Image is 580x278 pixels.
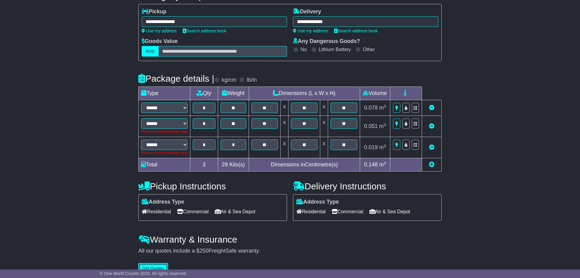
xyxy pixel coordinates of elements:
td: Qty [190,87,218,100]
label: kg/cm [222,77,236,83]
td: x [320,137,328,158]
span: Commercial [177,207,208,216]
div: Please provide package type [141,150,188,155]
span: 250 [199,248,208,254]
span: m [379,123,386,129]
a: Search address book [183,28,226,33]
label: Address Type [296,199,339,205]
div: All our quotes include a $ FreightSafe warranty. [138,248,442,254]
label: lb/in [247,77,257,83]
sup: 3 [384,104,386,109]
button: Get Quotes [138,263,168,274]
span: © One World Courier 2025. All rights reserved. [100,271,187,276]
a: Use my address [142,28,177,33]
span: m [379,144,386,150]
label: Goods Value [142,38,178,45]
span: 29 [222,162,228,168]
label: Pickup [142,8,166,15]
a: Remove this item [429,144,434,150]
label: Other [363,47,375,52]
td: x [320,100,328,116]
td: Volume [360,87,390,100]
td: x [281,137,288,158]
sup: 3 [384,144,386,148]
label: No [301,47,307,52]
td: x [281,116,288,137]
sup: 3 [384,161,386,165]
td: Dimensions (L x W x H) [249,87,360,100]
a: Remove this item [429,123,434,129]
label: Delivery [293,8,321,15]
td: Total [139,158,190,172]
a: Add new item [429,162,434,168]
td: 3 [190,158,218,172]
h4: Delivery Instructions [293,181,442,191]
span: 0.148 [364,162,378,168]
span: 0.019 [364,144,378,150]
td: x [281,100,288,116]
h4: Package details | [138,74,214,83]
td: Dimensions in Centimetre(s) [249,158,360,172]
span: Commercial [332,207,363,216]
td: x [320,116,328,137]
label: Any Dangerous Goods? [293,38,360,45]
span: m [379,105,386,111]
a: Remove this item [429,105,434,111]
label: Lithium Battery [319,47,351,52]
label: AUD [142,46,159,57]
h4: Pickup Instructions [138,181,287,191]
sup: 3 [384,123,386,127]
span: 0.078 [364,105,378,111]
h4: Warranty & Insurance [138,234,442,244]
span: Residential [296,207,326,216]
td: Type [139,87,190,100]
span: 0.051 [364,123,378,129]
a: Use my address [293,28,328,33]
div: Please provide package type [141,129,188,134]
a: Search address book [334,28,378,33]
span: Air & Sea Depot [369,207,410,216]
td: Kilo(s) [218,158,249,172]
label: Address Type [142,199,184,205]
span: m [379,162,386,168]
span: Residential [142,207,171,216]
span: Air & Sea Depot [215,207,256,216]
td: Weight [218,87,249,100]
